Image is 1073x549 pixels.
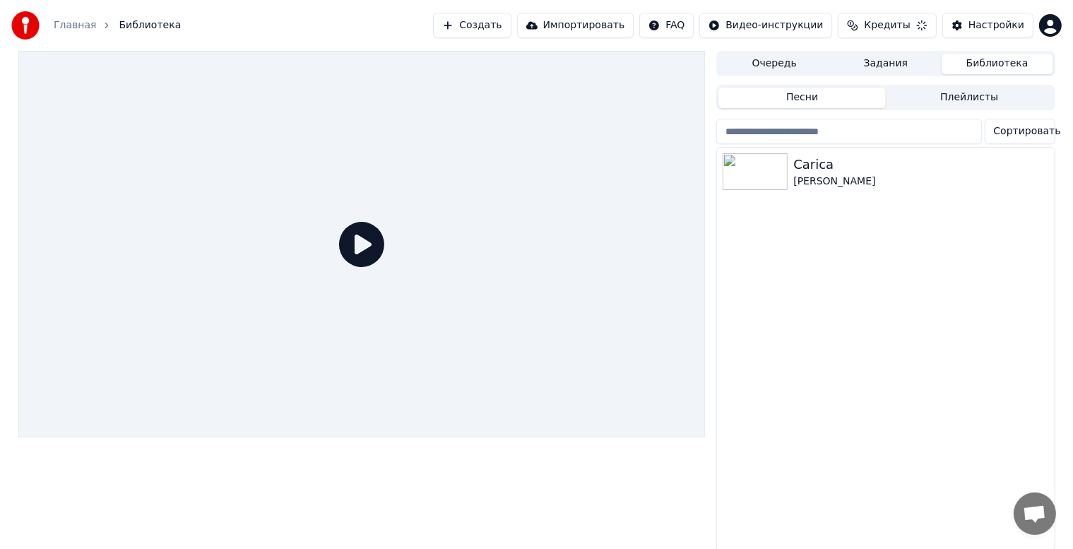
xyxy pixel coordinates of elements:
span: Сортировать [994,124,1061,138]
span: Библиотека [119,18,181,33]
span: Кредиты [864,18,910,33]
button: Кредиты [838,13,936,38]
img: youka [11,11,40,40]
nav: breadcrumb [54,18,181,33]
button: FAQ [639,13,694,38]
button: Очередь [718,54,830,74]
button: Настройки [942,13,1033,38]
div: Настройки [968,18,1024,33]
button: Импортировать [517,13,634,38]
button: Библиотека [942,54,1053,74]
button: Задания [830,54,942,74]
a: Главная [54,18,96,33]
div: Carica [793,155,1048,175]
button: Видео-инструкции [699,13,832,38]
button: Песни [718,88,886,108]
div: [PERSON_NAME] [793,175,1048,189]
button: Создать [433,13,511,38]
button: Плейлисты [886,88,1053,108]
div: Открытый чат [1014,492,1056,535]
